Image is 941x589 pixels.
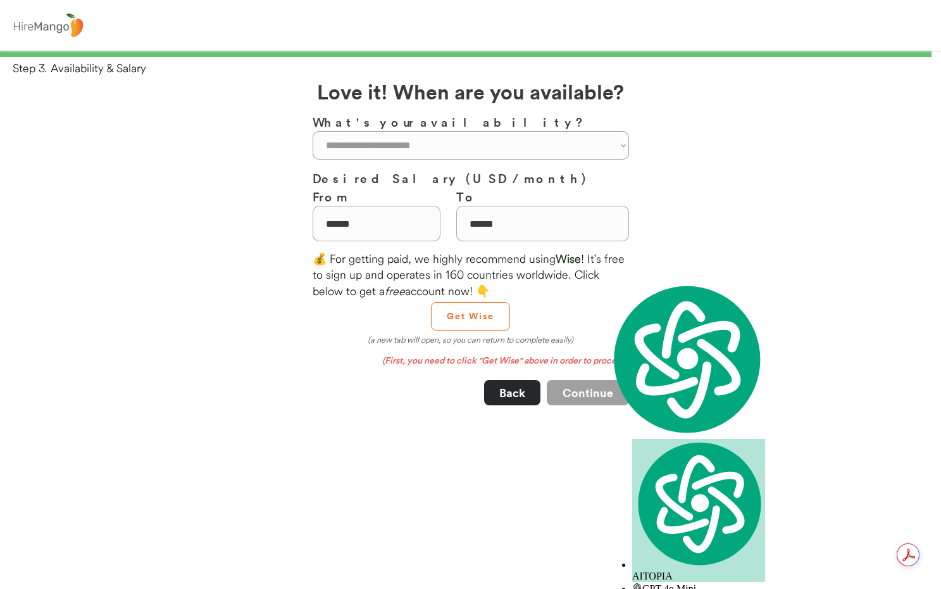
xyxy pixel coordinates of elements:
[632,439,765,583] div: AITOPIA
[313,113,629,131] h3: What's your availability?
[368,334,573,345] em: (a new tab will open, so you can return to complete easily)
[313,187,440,206] h3: From
[3,51,938,57] div: 99%
[431,302,510,331] button: Get Wise
[385,284,405,298] em: free
[556,251,581,266] font: Wise
[313,169,629,187] h3: Desired Salary (USD / month)
[13,60,941,76] div: Step 3. Availability & Salary
[382,354,629,367] em: (First, you need to click "Get Wise" above in order to proceed)
[484,380,540,405] button: Back
[456,187,629,206] h3: To
[317,76,624,106] h2: Love it! When are you available?
[313,251,629,299] div: 💰 For getting paid, we highly recommend using ! It's free to sign up and operates in 160 countrie...
[547,380,629,405] button: Continue
[9,11,87,41] img: logo%20-%20hiremango%20gray.png
[632,439,765,569] img: logo.svg
[607,282,765,436] img: logo.svg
